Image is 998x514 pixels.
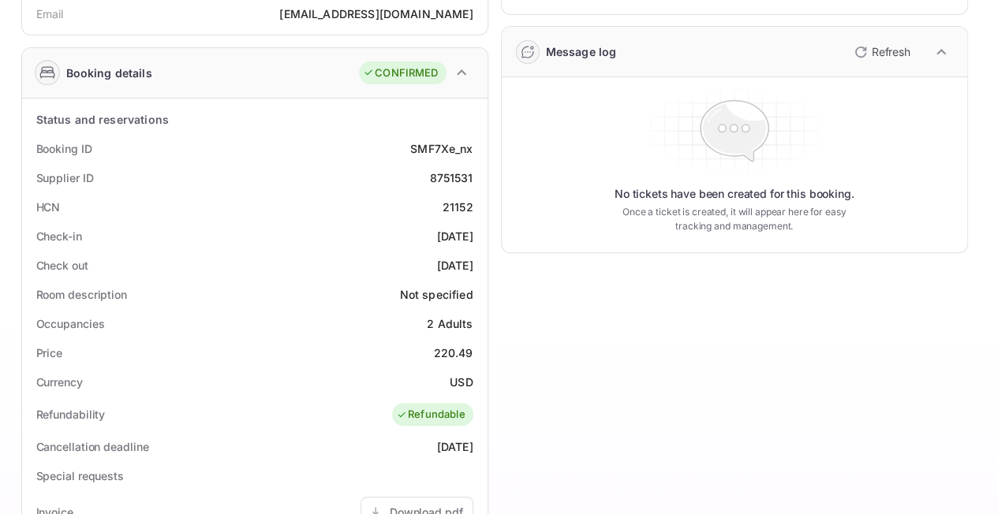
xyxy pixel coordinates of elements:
div: USD [450,374,473,390]
div: Email [36,6,64,22]
button: Refresh [845,39,917,65]
div: 8751531 [429,169,473,186]
p: Once a ticket is created, it will appear here for easy tracking and management. [610,205,859,233]
div: Booking ID [36,140,92,157]
div: HCN [36,199,61,215]
div: [DATE] [437,228,473,244]
div: 21152 [443,199,473,215]
div: Refundable [396,407,465,423]
div: [EMAIL_ADDRESS][DOMAIN_NAME] [279,6,473,22]
div: Cancellation deadline [36,438,149,455]
div: SMF7Xe_nx [410,140,473,157]
div: Check-in [36,228,82,244]
div: [DATE] [437,438,473,455]
div: Check out [36,257,88,274]
p: Refresh [872,43,910,60]
div: Price [36,345,63,361]
div: 2 Adults [427,315,473,332]
div: Message log [546,43,617,60]
div: [DATE] [437,257,473,274]
div: Occupancies [36,315,105,332]
div: Booking details [66,65,152,81]
div: CONFIRMED [363,65,438,81]
p: No tickets have been created for this booking. [615,186,854,202]
div: Supplier ID [36,169,94,186]
div: 220.49 [434,345,473,361]
div: Not specified [400,286,473,303]
div: Special requests [36,467,124,484]
div: Status and reservations [36,111,169,128]
div: Currency [36,374,83,390]
div: Refundability [36,406,106,423]
div: Room description [36,286,127,303]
